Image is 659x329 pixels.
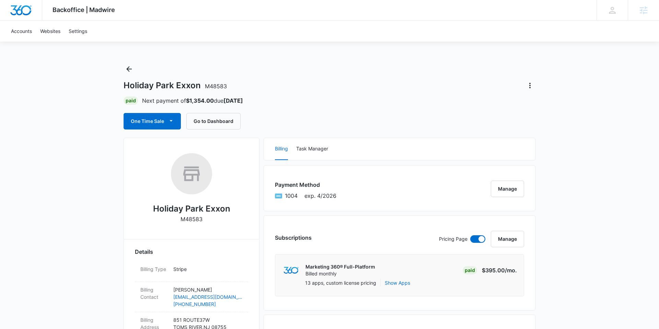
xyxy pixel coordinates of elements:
[135,261,248,282] div: Billing TypeStripe
[304,192,336,200] span: exp. 4/2026
[19,40,24,45] img: tab_domain_overview_orange.svg
[275,181,336,189] h3: Payment Method
[68,40,74,45] img: tab_keywords_by_traffic_grey.svg
[7,21,36,42] a: Accounts
[296,138,328,160] button: Task Manager
[142,97,243,105] p: Next payment of due
[385,279,410,286] button: Show Apps
[173,286,243,293] p: [PERSON_NAME]
[153,203,230,215] h2: Holiday Park Exxon
[18,18,76,23] div: Domain: [DOMAIN_NAME]
[124,80,227,91] h1: Holiday Park Exxon
[65,21,91,42] a: Settings
[285,192,298,200] span: American Express ending with
[181,215,203,223] p: M48583
[173,265,243,273] p: Stripe
[305,263,375,270] p: Marketing 360® Full-Platform
[135,248,153,256] span: Details
[19,11,34,16] div: v 4.0.25
[124,64,135,75] button: Back
[205,83,227,90] span: M48583
[124,113,181,129] button: One Time Sale
[275,234,312,242] h3: Subscriptions
[26,41,61,45] div: Domain Overview
[275,138,288,160] button: Billing
[524,80,535,91] button: Actions
[173,300,243,308] a: [PHONE_NUMBER]
[505,267,517,274] span: /mo.
[135,282,248,312] div: Billing Contact[PERSON_NAME][EMAIL_ADDRESS][DOMAIN_NAME][PHONE_NUMBER]
[463,266,477,274] div: Paid
[491,231,524,247] button: Manage
[305,270,375,277] p: Billed monthly
[124,97,138,105] div: Paid
[284,267,298,274] img: marketing360Logo
[305,279,376,286] p: 13 apps, custom license pricing
[482,266,517,274] p: $395.00
[11,11,16,16] img: logo_orange.svg
[76,41,116,45] div: Keywords by Traffic
[186,113,241,129] button: Go to Dashboard
[11,18,16,23] img: website_grey.svg
[186,97,214,104] strong: $1,354.00
[53,6,115,13] span: Backoffice | Madwire
[140,265,168,273] dt: Billing Type
[173,293,243,300] a: [EMAIL_ADDRESS][DOMAIN_NAME]
[223,97,243,104] strong: [DATE]
[140,286,168,300] dt: Billing Contact
[36,21,65,42] a: Websites
[491,181,524,197] button: Manage
[439,235,467,243] p: Pricing Page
